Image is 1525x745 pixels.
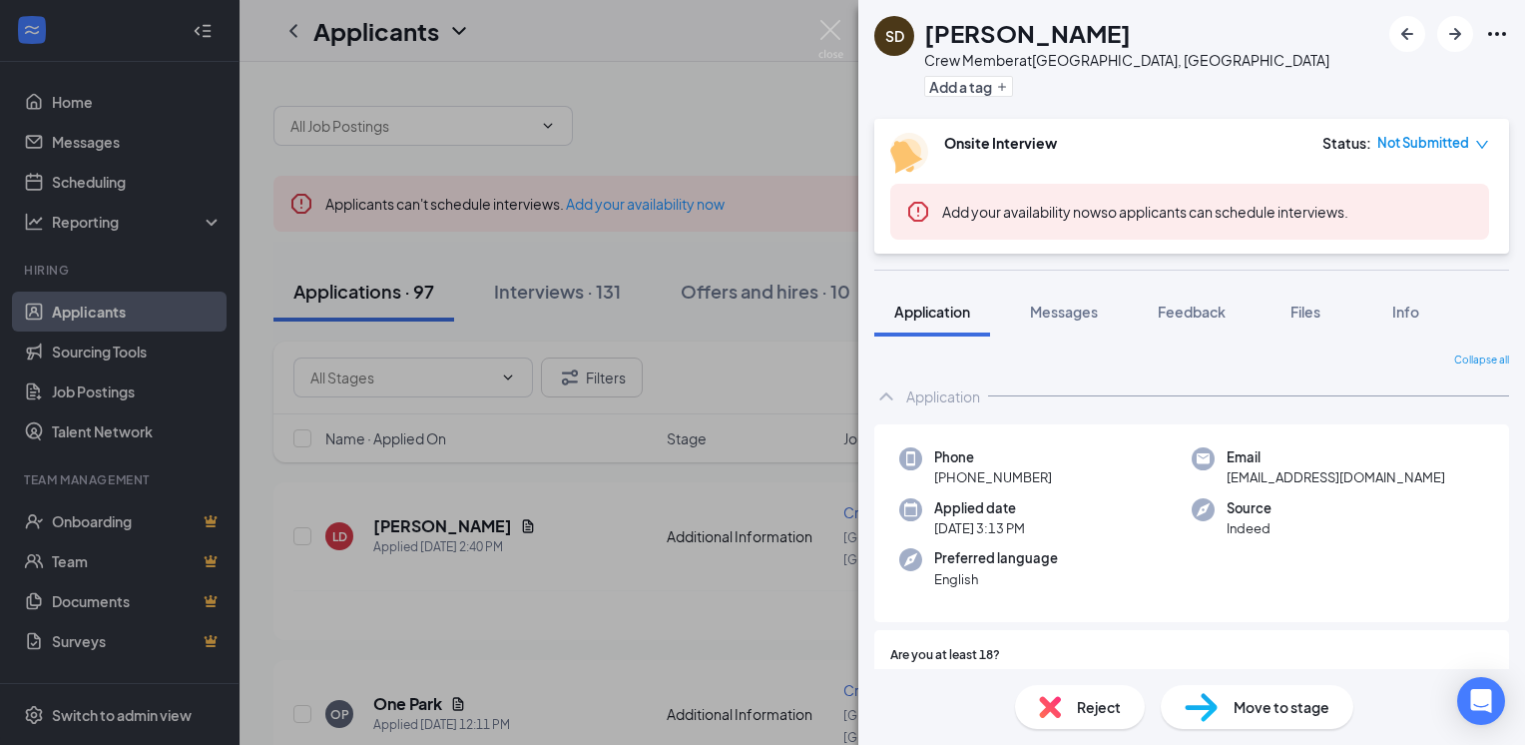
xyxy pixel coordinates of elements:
button: ArrowRight [1437,16,1473,52]
span: Phone [934,447,1052,467]
div: Application [906,386,980,406]
button: PlusAdd a tag [924,76,1013,97]
span: Files [1290,303,1320,321]
span: Not Submitted [1377,133,1469,153]
span: down [1475,138,1489,152]
span: so applicants can schedule interviews. [942,203,1348,221]
span: Info [1392,303,1419,321]
span: Are you at least 18? [890,646,1000,665]
span: [EMAIL_ADDRESS][DOMAIN_NAME] [1227,467,1445,487]
span: [PHONE_NUMBER] [934,467,1052,487]
span: Messages [1030,303,1098,321]
span: Indeed [1227,518,1271,538]
span: Move to stage [1234,696,1329,718]
div: Status : [1322,133,1371,153]
svg: ArrowLeftNew [1395,22,1419,46]
svg: Ellipses [1485,22,1509,46]
b: Onsite Interview [944,134,1057,152]
div: Open Intercom Messenger [1457,677,1505,725]
div: SD [885,26,904,46]
svg: Plus [996,81,1008,93]
svg: ArrowRight [1443,22,1467,46]
span: Application [894,303,970,321]
span: Collapse all [1454,353,1509,369]
button: Add your availability now [942,202,1101,222]
span: [DATE] 3:13 PM [934,518,1025,538]
span: Preferred language [934,548,1058,568]
span: English [934,569,1058,589]
button: ArrowLeftNew [1389,16,1425,52]
svg: Error [906,200,930,224]
span: Email [1227,447,1445,467]
div: Crew Member at [GEOGRAPHIC_DATA], [GEOGRAPHIC_DATA] [924,50,1329,70]
h1: [PERSON_NAME] [924,16,1131,50]
svg: ChevronUp [874,384,898,408]
span: Feedback [1158,303,1226,321]
span: Reject [1077,696,1121,718]
span: Source [1227,498,1271,518]
span: Applied date [934,498,1025,518]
